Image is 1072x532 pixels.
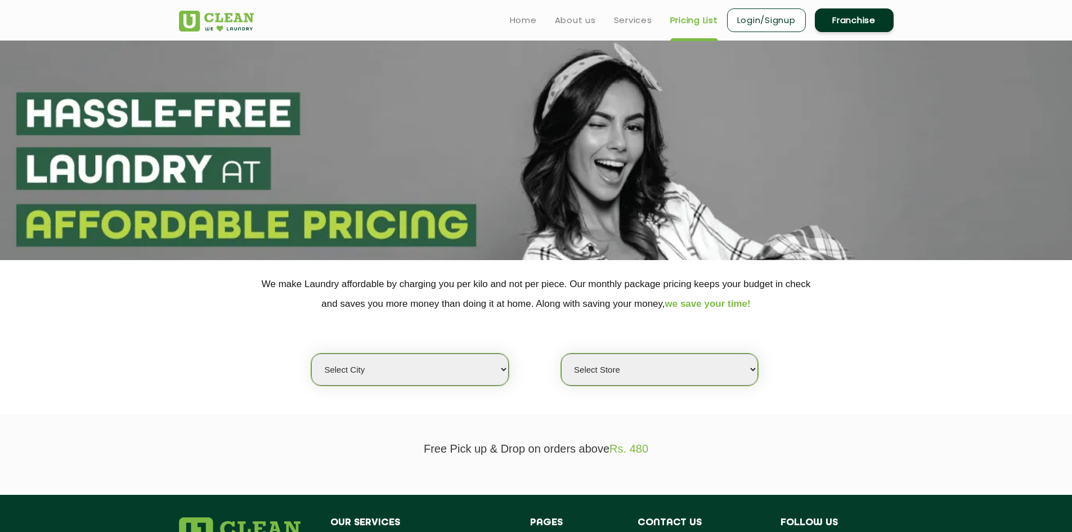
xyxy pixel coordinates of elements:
p: We make Laundry affordable by charging you per kilo and not per piece. Our monthly package pricin... [179,274,894,314]
img: UClean Laundry and Dry Cleaning [179,11,254,32]
a: About us [555,14,596,27]
a: Login/Signup [727,8,806,32]
a: Franchise [815,8,894,32]
span: Rs. 480 [609,442,648,455]
p: Free Pick up & Drop on orders above [179,442,894,455]
span: we save your time! [665,298,751,309]
a: Home [510,14,537,27]
a: Pricing List [670,14,718,27]
a: Services [614,14,652,27]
